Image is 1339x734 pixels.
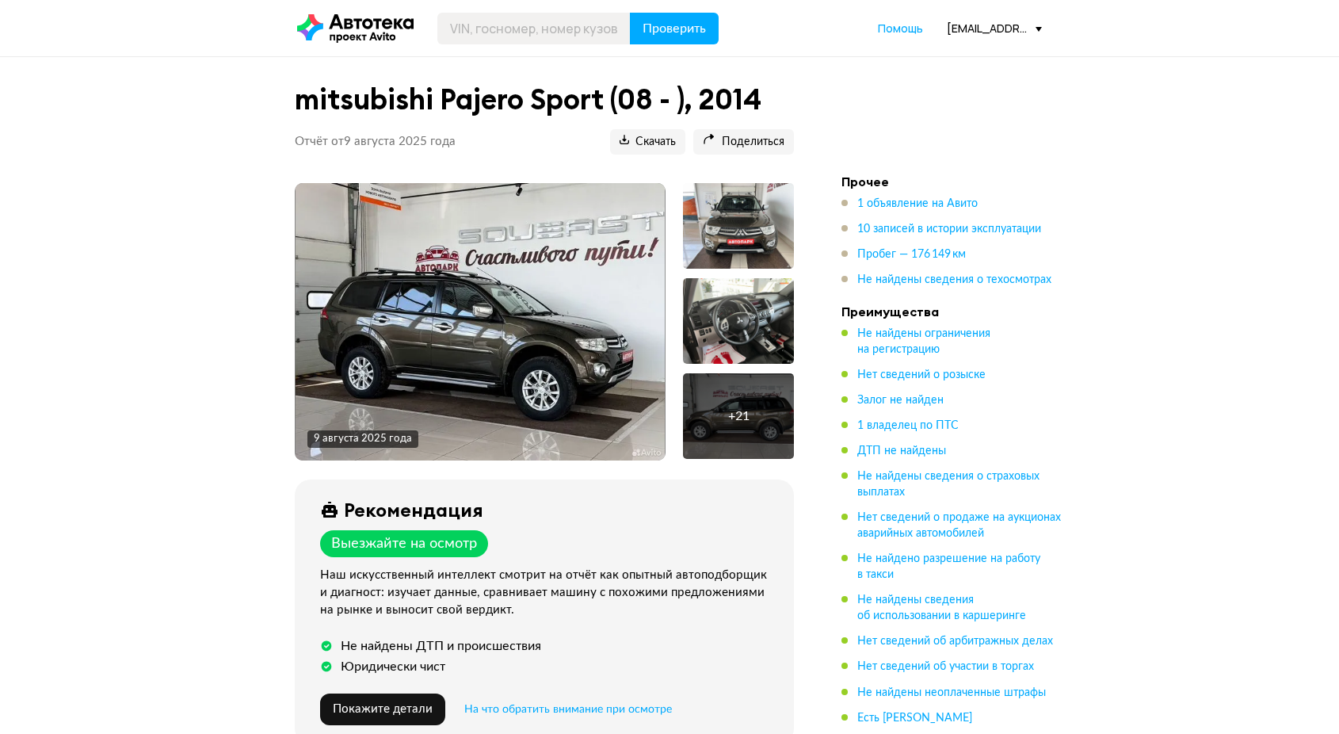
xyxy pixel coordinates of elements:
[610,129,685,155] button: Скачать
[630,13,719,44] button: Проверить
[857,512,1061,539] span: Нет сведений о продаже на аукционах аварийных автомобилей
[857,661,1034,672] span: Нет сведений об участии в торгах
[857,198,978,209] span: 1 объявление на Авито
[295,82,794,117] h1: mitsubishi Pajero Sport (08 - ), 2014
[857,328,990,355] span: Не найдены ограничения на регистрацию
[320,567,775,619] div: Наш искусственный интеллект смотрит на отчёт как опытный автоподборщик и диагност: изучает данные...
[841,174,1063,189] h4: Прочее
[620,135,676,150] span: Скачать
[857,594,1026,621] span: Не найдены сведения об использовании в каршеринге
[857,224,1041,235] span: 10 записей в истории эксплуатации
[643,22,706,35] span: Проверить
[728,408,750,424] div: + 21
[947,21,1042,36] div: [EMAIL_ADDRESS][DOMAIN_NAME]
[857,369,986,380] span: Нет сведений о розыске
[331,535,477,552] div: Выезжайте на осмотр
[703,135,784,150] span: Поделиться
[857,713,972,724] span: Есть [PERSON_NAME]
[341,659,445,675] div: Юридически чист
[878,21,923,36] a: Помощь
[437,13,631,44] input: VIN, госномер, номер кузова
[841,304,1063,319] h4: Преимущества
[857,553,1040,580] span: Не найдено разрешение на работу в такси
[341,638,541,654] div: Не найдены ДТП и происшествия
[320,694,445,725] button: Покажите детали
[333,703,433,715] span: Покажите детали
[295,134,456,150] p: Отчёт от 9 августа 2025 года
[344,499,483,521] div: Рекомендация
[314,432,412,446] div: 9 августа 2025 года
[857,636,1053,647] span: Нет сведений об арбитражных делах
[857,249,966,260] span: Пробег — 176 149 км
[296,183,666,461] img: Main car
[857,420,959,431] span: 1 владелец по ПТС
[857,471,1040,498] span: Не найдены сведения о страховых выплатах
[857,274,1051,285] span: Не найдены сведения о техосмотрах
[857,445,946,457] span: ДТП не найдены
[693,129,794,155] button: Поделиться
[464,704,672,715] span: На что обратить внимание при осмотре
[857,395,944,406] span: Залог не найден
[857,687,1046,698] span: Не найдены неоплаченные штрафы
